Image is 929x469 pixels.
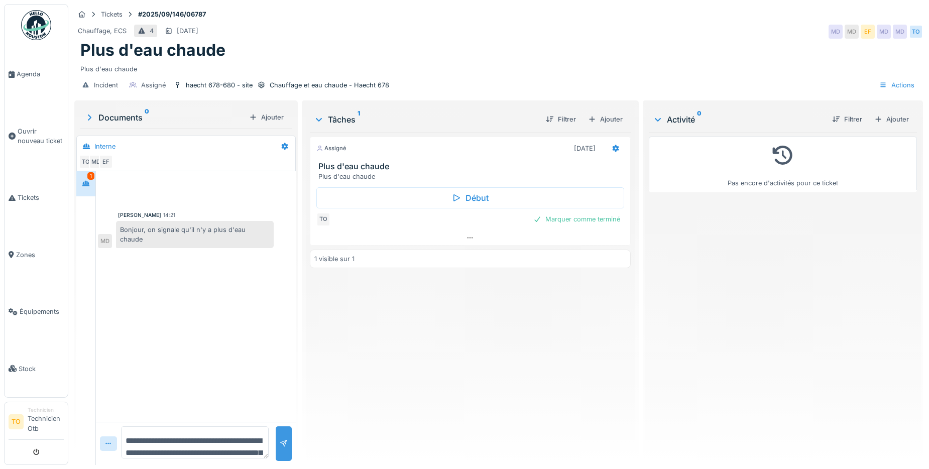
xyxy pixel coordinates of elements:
[177,26,198,36] div: [DATE]
[18,127,64,146] span: Ouvrir nouveau ticket
[318,162,626,171] h3: Plus d'eau chaude
[245,110,288,124] div: Ajouter
[318,172,626,181] div: Plus d'eau chaude
[870,112,913,126] div: Ajouter
[9,406,64,440] a: TO TechnicienTechnicien Otb
[18,193,64,202] span: Tickets
[845,25,859,39] div: MD
[87,172,94,180] div: 1
[574,144,596,153] div: [DATE]
[542,112,580,126] div: Filtrer
[9,414,24,429] li: TO
[28,406,64,414] div: Technicien
[314,254,355,264] div: 1 visible sur 1
[94,142,115,151] div: Interne
[909,25,923,39] div: TO
[877,25,891,39] div: MD
[150,26,154,36] div: 4
[5,46,68,102] a: Agenda
[20,307,64,316] span: Équipements
[141,80,166,90] div: Assigné
[21,10,51,40] img: Badge_color-CXgf-gQk.svg
[529,212,624,226] div: Marquer comme terminé
[5,102,68,169] a: Ouvrir nouveau ticket
[78,26,127,36] div: Chauffage, ECS
[893,25,907,39] div: MD
[314,113,538,126] div: Tâches
[270,80,389,90] div: Chauffage et eau chaude - Haecht 678
[116,221,274,248] div: Bonjour, on signale qu'il n'y a plus d'eau chaude
[5,169,68,226] a: Tickets
[80,41,225,60] h1: Plus d'eau chaude
[94,80,118,90] div: Incident
[84,111,245,124] div: Documents
[89,155,103,169] div: MD
[697,113,702,126] sup: 0
[316,212,330,226] div: TO
[655,141,910,188] div: Pas encore d'activités pour ce ticket
[134,10,210,19] strong: #2025/09/146/06787
[17,69,64,79] span: Agenda
[186,80,253,90] div: haecht 678-680 - site
[316,187,624,208] div: Début
[653,113,824,126] div: Activité
[875,78,919,92] div: Actions
[16,250,64,260] span: Zones
[163,211,175,219] div: 14:21
[101,10,123,19] div: Tickets
[99,155,113,169] div: EF
[79,155,93,169] div: TO
[358,113,360,126] sup: 1
[828,112,866,126] div: Filtrer
[316,144,346,153] div: Assigné
[98,234,112,248] div: MD
[19,364,64,374] span: Stock
[5,226,68,283] a: Zones
[861,25,875,39] div: EF
[118,211,161,219] div: [PERSON_NAME]
[80,60,917,74] div: Plus d'eau chaude
[584,112,627,126] div: Ajouter
[5,283,68,340] a: Équipements
[145,111,149,124] sup: 0
[829,25,843,39] div: MD
[5,340,68,397] a: Stock
[28,406,64,437] li: Technicien Otb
